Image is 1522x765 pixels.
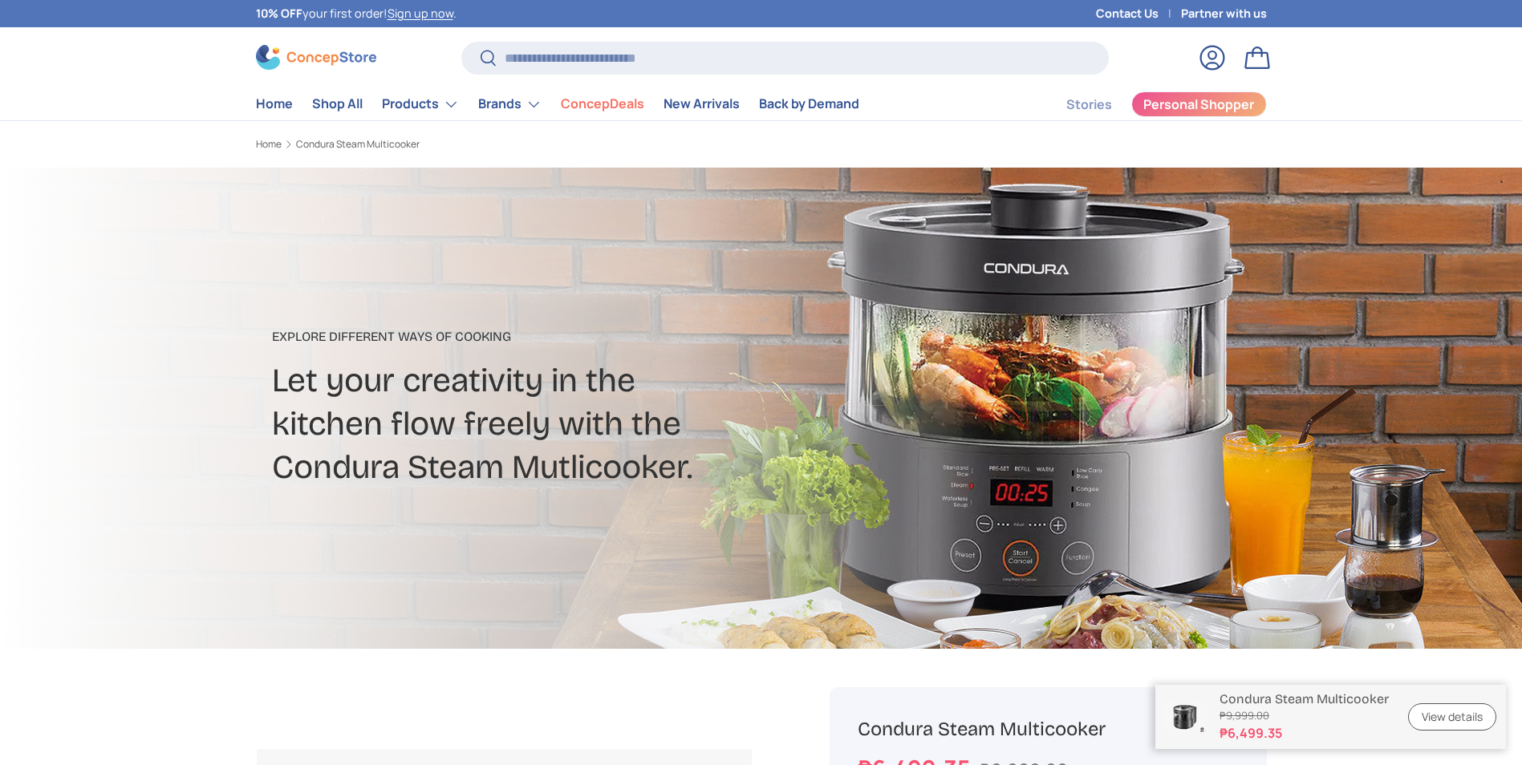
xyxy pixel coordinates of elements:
strong: ₱6,499.35 [1220,723,1389,743]
summary: Products [372,88,469,120]
a: Partner with us [1181,5,1267,22]
nav: Primary [256,88,859,120]
a: Home [256,88,293,119]
p: your first order! . [256,5,457,22]
img: condura-steam-multicooker-full-side-view-with-icc-sticker-concepstore [1162,700,1207,734]
strong: 10% OFF [256,6,302,21]
a: Sign up now [388,6,453,21]
a: Brands [478,88,542,120]
span: Personal Shopper [1143,98,1254,111]
a: Back by Demand [759,88,859,119]
a: Stories [1066,89,1112,120]
h1: Condura Steam Multicooker [858,717,1238,742]
a: View details [1408,703,1496,731]
nav: Breadcrumbs [256,137,792,152]
summary: Brands [469,88,551,120]
a: Contact Us [1096,5,1181,22]
a: Shop All [312,88,363,119]
nav: Secondary [1028,88,1267,120]
p: Condura Steam Multicooker [1220,691,1389,706]
a: Personal Shopper [1131,91,1267,117]
p: Explore different ways of cooking [272,327,888,346]
a: Products [382,88,459,120]
a: New Arrivals [664,88,740,119]
s: ₱9,999.00 [1220,708,1389,723]
h2: Let your creativity in the kitchen flow freely with the Condura Steam Mutlicooker. [272,359,888,489]
a: Condura Steam Multicooker [296,140,420,149]
img: ConcepStore [256,45,376,70]
a: ConcepDeals [561,88,644,119]
a: Home [256,140,282,149]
